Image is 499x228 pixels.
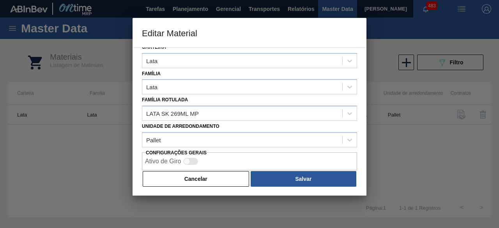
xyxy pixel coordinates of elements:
div: Lata [146,84,157,90]
label: Configurações Gerais [146,150,207,156]
h3: Editar Material [133,18,366,48]
label: Carteira [142,44,166,50]
label: Família [142,71,161,76]
div: LATA SK 269ML MP [146,110,199,117]
div: Lata [146,57,157,64]
div: Pallet [146,136,161,143]
button: Salvar [251,171,356,187]
label: Família Rotulada [142,97,188,103]
button: Cancelar [143,171,249,187]
label: Ativo de Giro [145,158,181,164]
label: Unidade de arredondamento [142,124,219,129]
